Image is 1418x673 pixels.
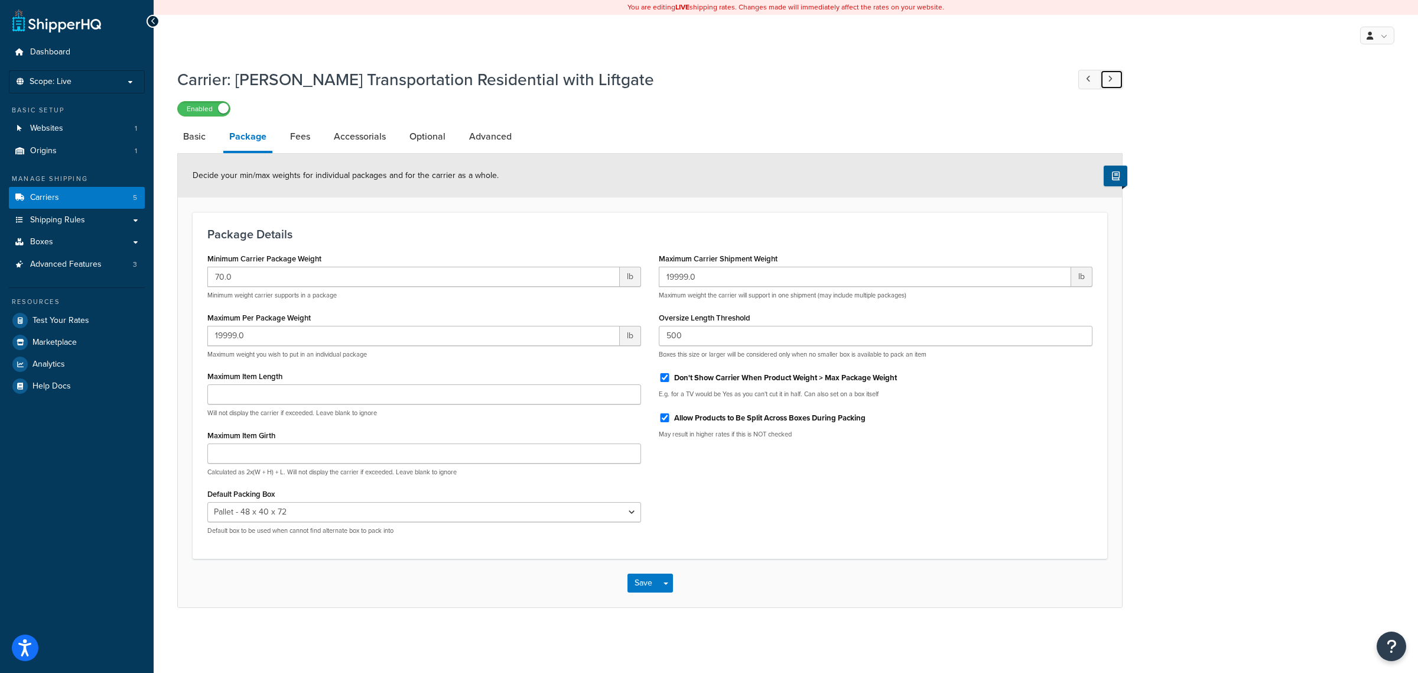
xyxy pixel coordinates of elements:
[9,297,145,307] div: Resources
[32,360,65,370] span: Analytics
[9,376,145,397] a: Help Docs
[207,228,1092,241] h3: Package Details
[674,413,866,423] label: Allow Products to Be Split Across Boxes During Packing
[32,338,77,348] span: Marketplace
[404,122,451,151] a: Optional
[9,140,145,162] li: Origins
[659,350,1092,359] p: Boxes this size or larger will be considered only when no smaller box is available to pack an item
[30,146,57,156] span: Origins
[9,174,145,184] div: Manage Shipping
[207,313,311,322] label: Maximum Per Package Weight
[30,124,63,134] span: Websites
[9,209,145,231] a: Shipping Rules
[30,237,53,247] span: Boxes
[133,260,137,270] span: 3
[135,146,137,156] span: 1
[328,122,392,151] a: Accessorials
[135,124,137,134] span: 1
[30,260,102,270] span: Advanced Features
[207,468,641,477] p: Calculated as 2x(W + H) + L. Will not display the carrier if exceeded. Leave blank to ignore
[207,490,275,499] label: Default Packing Box
[9,187,145,209] li: Carriers
[30,77,71,87] span: Scope: Live
[9,332,145,353] a: Marketplace
[9,105,145,115] div: Basic Setup
[30,215,85,225] span: Shipping Rules
[675,2,690,12] b: LIVE
[9,354,145,375] a: Analytics
[9,118,145,140] a: Websites1
[659,390,1092,399] p: E.g. for a TV would be Yes as you can't cut it in half. Can also set on a box itself
[207,526,641,535] p: Default box to be used when cannot find alternate box to pack into
[1104,166,1127,186] button: Show Help Docs
[207,409,641,418] p: Will not display the carrier if exceeded. Leave blank to ignore
[1078,70,1101,89] a: Previous Record
[32,316,89,326] span: Test Your Rates
[207,254,321,263] label: Minimum Carrier Package Weight
[659,313,750,322] label: Oversize Length Threshold
[627,574,659,593] button: Save
[223,122,272,153] a: Package
[620,267,641,287] span: lb
[9,41,145,63] a: Dashboard
[9,118,145,140] li: Websites
[1100,70,1123,89] a: Next Record
[9,231,145,253] a: Boxes
[9,254,145,276] a: Advanced Features3
[193,169,499,182] span: Decide your min/max weights for individual packages and for the carrier as a whole.
[1377,632,1406,661] button: Open Resource Center
[207,350,641,359] p: Maximum weight you wish to put in an individual package
[620,326,641,346] span: lb
[674,373,897,383] label: Don't Show Carrier When Product Weight > Max Package Weight
[659,430,1092,439] p: May result in higher rates if this is NOT checked
[9,187,145,209] a: Carriers5
[1071,267,1092,287] span: lb
[32,381,71,391] span: Help Docs
[207,431,275,440] label: Maximum Item Girth
[463,122,518,151] a: Advanced
[30,193,59,203] span: Carriers
[178,102,230,116] label: Enabled
[284,122,316,151] a: Fees
[177,122,212,151] a: Basic
[659,254,778,263] label: Maximum Carrier Shipment Weight
[9,310,145,331] a: Test Your Rates
[30,47,70,57] span: Dashboard
[133,193,137,203] span: 5
[9,254,145,276] li: Advanced Features
[207,372,282,381] label: Maximum Item Length
[659,291,1092,300] p: Maximum weight the carrier will support in one shipment (may include multiple packages)
[177,68,1056,91] h1: Carrier: [PERSON_NAME] Transportation Residential with Liftgate
[9,140,145,162] a: Origins1
[207,291,641,300] p: Minimum weight carrier supports in a package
